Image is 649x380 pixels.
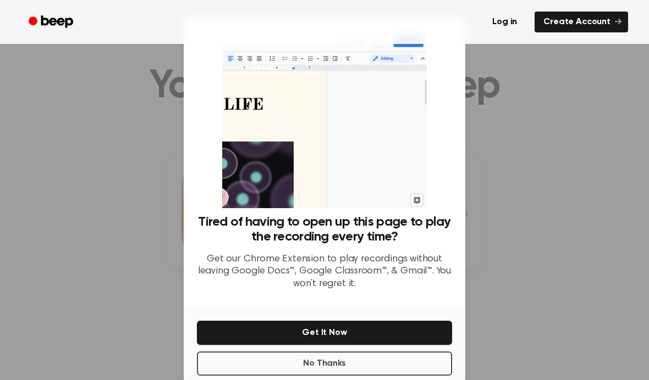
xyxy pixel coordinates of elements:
button: No Thanks [197,351,452,376]
p: Get our Chrome Extension to play recordings without leaving Google Docs™, Google Classroom™, & Gm... [197,253,452,290]
a: Log in [481,9,528,35]
h3: Tired of having to open up this page to play the recording every time? [197,215,452,244]
a: Beep [21,12,83,33]
img: Beep extension in action [222,31,426,208]
button: Get It Now [197,321,452,345]
a: Create Account [535,12,628,32]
